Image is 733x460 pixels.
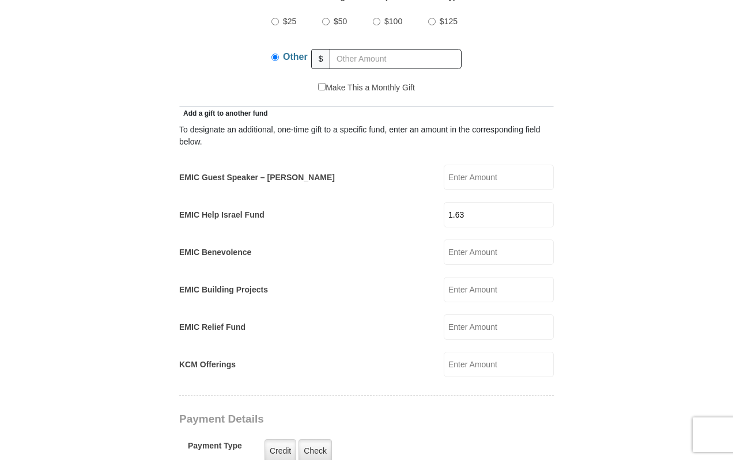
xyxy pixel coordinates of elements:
span: Add a gift to another fund [179,109,268,117]
span: $100 [384,17,402,26]
input: Enter Amount [444,202,554,227]
input: Other Amount [330,49,462,69]
h5: Payment Type [188,441,242,457]
span: $125 [440,17,458,26]
span: $ [311,49,331,69]
input: Make This a Monthly Gift [318,83,326,90]
span: $25 [283,17,296,26]
input: Enter Amount [444,314,554,340]
label: EMIC Relief Fund [179,321,245,333]
input: Enter Amount [444,239,554,265]
input: Enter Amount [444,277,554,302]
label: EMIC Building Projects [179,284,268,296]
h3: Payment Details [179,413,473,426]
label: EMIC Benevolence [179,246,251,258]
div: To designate an additional, one-time gift to a specific fund, enter an amount in the correspondin... [179,124,554,148]
label: EMIC Help Israel Fund [179,209,265,221]
span: Other [283,52,308,62]
label: EMIC Guest Speaker – [PERSON_NAME] [179,172,335,184]
span: $50 [334,17,347,26]
input: Enter Amount [444,352,554,377]
label: KCM Offerings [179,359,236,371]
label: Make This a Monthly Gift [318,82,415,94]
input: Enter Amount [444,165,554,190]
